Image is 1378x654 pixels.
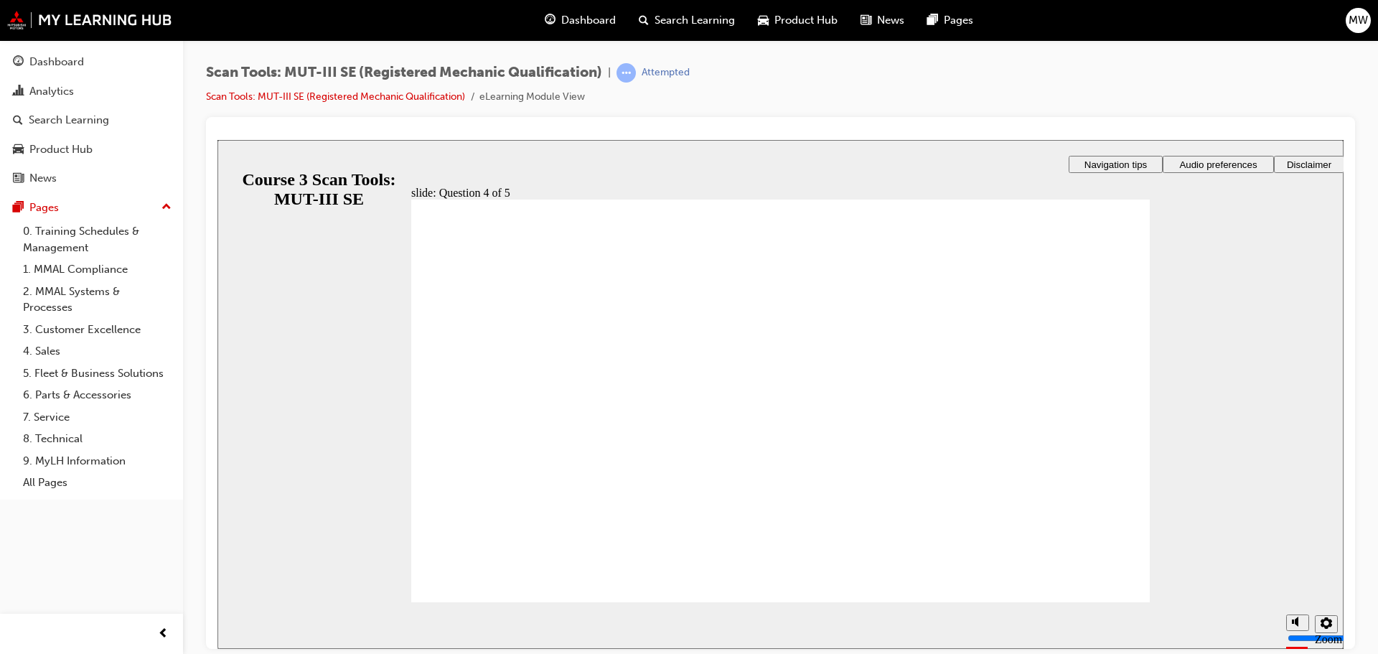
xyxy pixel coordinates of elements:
div: misc controls [1061,462,1119,509]
span: MW [1349,12,1368,29]
a: 2. MMAL Systems & Processes [17,281,177,319]
button: Settings [1097,475,1120,493]
a: 3. Customer Excellence [17,319,177,341]
a: 1. MMAL Compliance [17,258,177,281]
span: car-icon [13,144,24,157]
span: up-icon [161,198,172,217]
span: pages-icon [927,11,938,29]
button: Pages [6,195,177,221]
span: Scan Tools: MUT-III SE (Registered Mechanic Qualification) [206,65,602,81]
div: Search Learning [29,112,109,129]
span: | [608,65,611,81]
span: Pages [944,12,973,29]
span: Navigation tips [867,19,929,30]
span: search-icon [13,114,23,127]
a: news-iconNews [849,6,916,35]
a: All Pages [17,472,177,494]
label: Zoom to fit [1097,493,1125,531]
div: Pages [29,200,59,216]
span: Dashboard [561,12,616,29]
a: guage-iconDashboard [533,6,627,35]
button: DashboardAnalyticsSearch LearningProduct HubNews [6,46,177,195]
img: mmal [7,11,172,29]
button: Navigation tips [851,16,945,33]
a: 7. Service [17,406,177,429]
a: Analytics [6,78,177,105]
a: 8. Technical [17,428,177,450]
div: Product Hub [29,141,93,158]
span: guage-icon [545,11,556,29]
a: 5. Fleet & Business Solutions [17,363,177,385]
span: learningRecordVerb_ATTEMPT-icon [617,63,636,83]
button: Disclaimer [1056,16,1127,33]
a: Search Learning [6,107,177,134]
span: Search Learning [655,12,735,29]
span: chart-icon [13,85,24,98]
span: guage-icon [13,56,24,69]
a: Dashboard [6,49,177,75]
span: Disclaimer [1069,19,1114,30]
span: Audio preferences [962,19,1039,30]
button: MW [1346,8,1371,33]
span: car-icon [758,11,769,29]
a: Scan Tools: MUT-III SE (Registered Mechanic Qualification) [206,90,465,103]
a: search-iconSearch Learning [627,6,746,35]
span: prev-icon [158,625,169,643]
div: News [29,170,57,187]
span: search-icon [639,11,649,29]
button: Mute (Ctrl+Alt+M) [1069,475,1092,491]
a: 9. MyLH Information [17,450,177,472]
span: news-icon [13,172,24,185]
a: pages-iconPages [916,6,985,35]
a: 4. Sales [17,340,177,363]
div: Analytics [29,83,74,100]
button: Audio preferences [945,16,1056,33]
a: Product Hub [6,136,177,163]
a: car-iconProduct Hub [746,6,849,35]
a: 0. Training Schedules & Management [17,220,177,258]
div: Attempted [642,66,690,80]
input: volume [1070,492,1163,504]
a: News [6,165,177,192]
span: news-icon [861,11,871,29]
div: Dashboard [29,54,84,70]
li: eLearning Module View [479,89,585,106]
a: 6. Parts & Accessories [17,384,177,406]
span: pages-icon [13,202,24,215]
span: Product Hub [774,12,838,29]
span: News [877,12,904,29]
